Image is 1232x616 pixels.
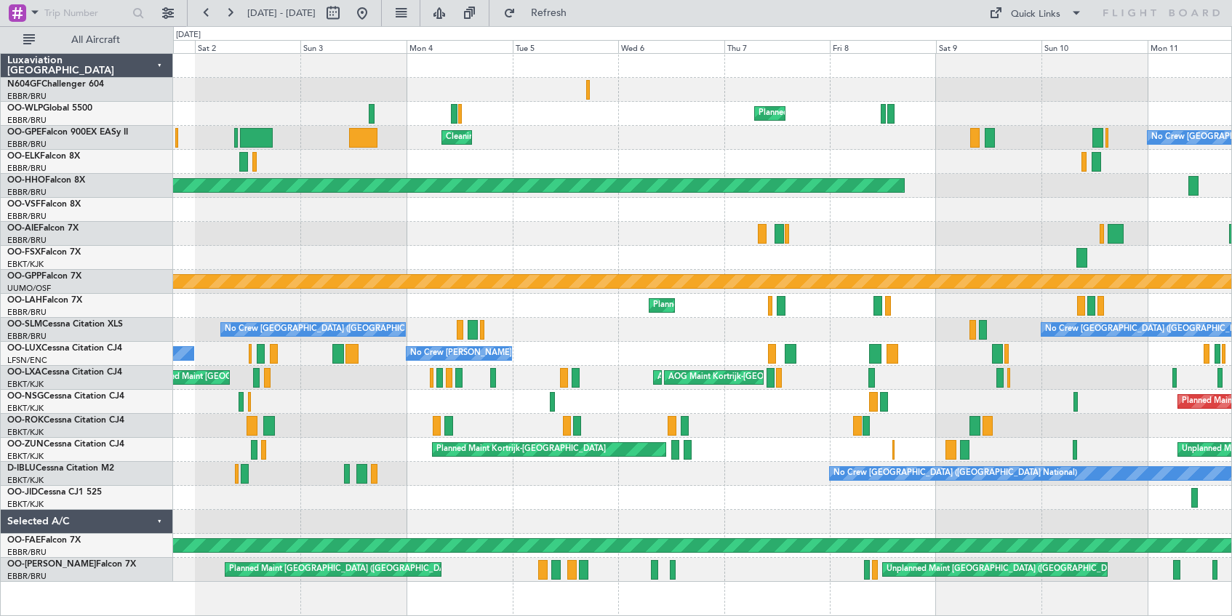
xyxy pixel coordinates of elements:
a: EBBR/BRU [7,547,47,558]
a: OO-LUXCessna Citation CJ4 [7,344,122,353]
a: EBKT/KJK [7,379,44,390]
div: Sun 10 [1041,40,1148,53]
span: Refresh [519,8,580,18]
span: All Aircraft [38,35,153,45]
a: EBKT/KJK [7,475,44,486]
a: N604GFChallenger 604 [7,80,104,89]
div: Mon 4 [407,40,513,53]
span: OO-ZUN [7,440,44,449]
span: N604GF [7,80,41,89]
a: D-IBLUCessna Citation M2 [7,464,114,473]
a: OO-WLPGlobal 5500 [7,104,92,113]
a: OO-HHOFalcon 8X [7,176,85,185]
span: OO-GPP [7,272,41,281]
span: OO-AIE [7,224,39,233]
div: Planned Maint [GEOGRAPHIC_DATA] ([GEOGRAPHIC_DATA] National) [653,295,916,316]
a: OO-GPPFalcon 7X [7,272,81,281]
div: Sat 9 [936,40,1042,53]
a: EBBR/BRU [7,331,47,342]
div: No Crew [GEOGRAPHIC_DATA] ([GEOGRAPHIC_DATA] National) [225,319,468,340]
a: OO-ROKCessna Citation CJ4 [7,416,124,425]
div: Sun 3 [300,40,407,53]
span: OO-LXA [7,368,41,377]
div: [DATE] [176,29,201,41]
a: OO-[PERSON_NAME]Falcon 7X [7,560,136,569]
span: OO-FAE [7,536,41,545]
a: EBBR/BRU [7,163,47,174]
span: OO-LUX [7,344,41,353]
span: OO-NSG [7,392,44,401]
a: OO-ELKFalcon 8X [7,152,80,161]
a: EBBR/BRU [7,211,47,222]
div: No Crew [PERSON_NAME] ([PERSON_NAME]) [410,343,585,364]
a: EBBR/BRU [7,139,47,150]
a: OO-NSGCessna Citation CJ4 [7,392,124,401]
div: AOG Maint Kortrijk-[GEOGRAPHIC_DATA] [657,367,816,388]
div: No Crew [GEOGRAPHIC_DATA] ([GEOGRAPHIC_DATA] National) [833,463,1077,484]
button: Quick Links [982,1,1089,25]
div: Quick Links [1011,7,1060,22]
a: OO-FAEFalcon 7X [7,536,81,545]
a: EBBR/BRU [7,91,47,102]
a: OO-SLMCessna Citation XLS [7,320,123,329]
span: OO-VSF [7,200,41,209]
span: OO-WLP [7,104,43,113]
button: All Aircraft [16,28,158,52]
span: D-IBLU [7,464,36,473]
div: Planned Maint [GEOGRAPHIC_DATA] ([GEOGRAPHIC_DATA] National) [229,559,492,580]
span: OO-ROK [7,416,44,425]
div: Cleaning [GEOGRAPHIC_DATA] ([GEOGRAPHIC_DATA] National) [446,127,689,148]
a: EBKT/KJK [7,499,44,510]
a: EBKT/KJK [7,259,44,270]
span: OO-SLM [7,320,42,329]
a: UUMO/OSF [7,283,51,294]
div: Fri 8 [830,40,936,53]
a: OO-AIEFalcon 7X [7,224,79,233]
span: OO-GPE [7,128,41,137]
div: Sat 2 [195,40,301,53]
a: LFSN/ENC [7,355,47,366]
a: OO-JIDCessna CJ1 525 [7,488,102,497]
div: Planned Maint Kortrijk-[GEOGRAPHIC_DATA] [436,439,606,460]
a: EBKT/KJK [7,427,44,438]
a: OO-LAHFalcon 7X [7,296,82,305]
div: Wed 6 [618,40,724,53]
div: Unplanned Maint [GEOGRAPHIC_DATA] ([GEOGRAPHIC_DATA] National) [887,559,1160,580]
a: EBBR/BRU [7,571,47,582]
span: OO-HHO [7,176,45,185]
div: Planned Maint Milan (Linate) [759,103,863,124]
span: OO-ELK [7,152,40,161]
a: EBKT/KJK [7,403,44,414]
div: AOG Maint Kortrijk-[GEOGRAPHIC_DATA] [668,367,827,388]
button: Refresh [497,1,584,25]
span: OO-FSX [7,248,41,257]
a: EBKT/KJK [7,451,44,462]
span: OO-LAH [7,296,42,305]
span: OO-JID [7,488,38,497]
a: EBBR/BRU [7,115,47,126]
a: OO-FSXFalcon 7X [7,248,81,257]
div: Tue 5 [513,40,619,53]
a: EBBR/BRU [7,187,47,198]
input: Trip Number [44,2,128,24]
a: OO-GPEFalcon 900EX EASy II [7,128,128,137]
a: OO-LXACessna Citation CJ4 [7,368,122,377]
span: [DATE] - [DATE] [247,7,316,20]
a: EBBR/BRU [7,235,47,246]
div: Thu 7 [724,40,831,53]
a: OO-ZUNCessna Citation CJ4 [7,440,124,449]
a: OO-VSFFalcon 8X [7,200,81,209]
span: OO-[PERSON_NAME] [7,560,96,569]
a: EBBR/BRU [7,307,47,318]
